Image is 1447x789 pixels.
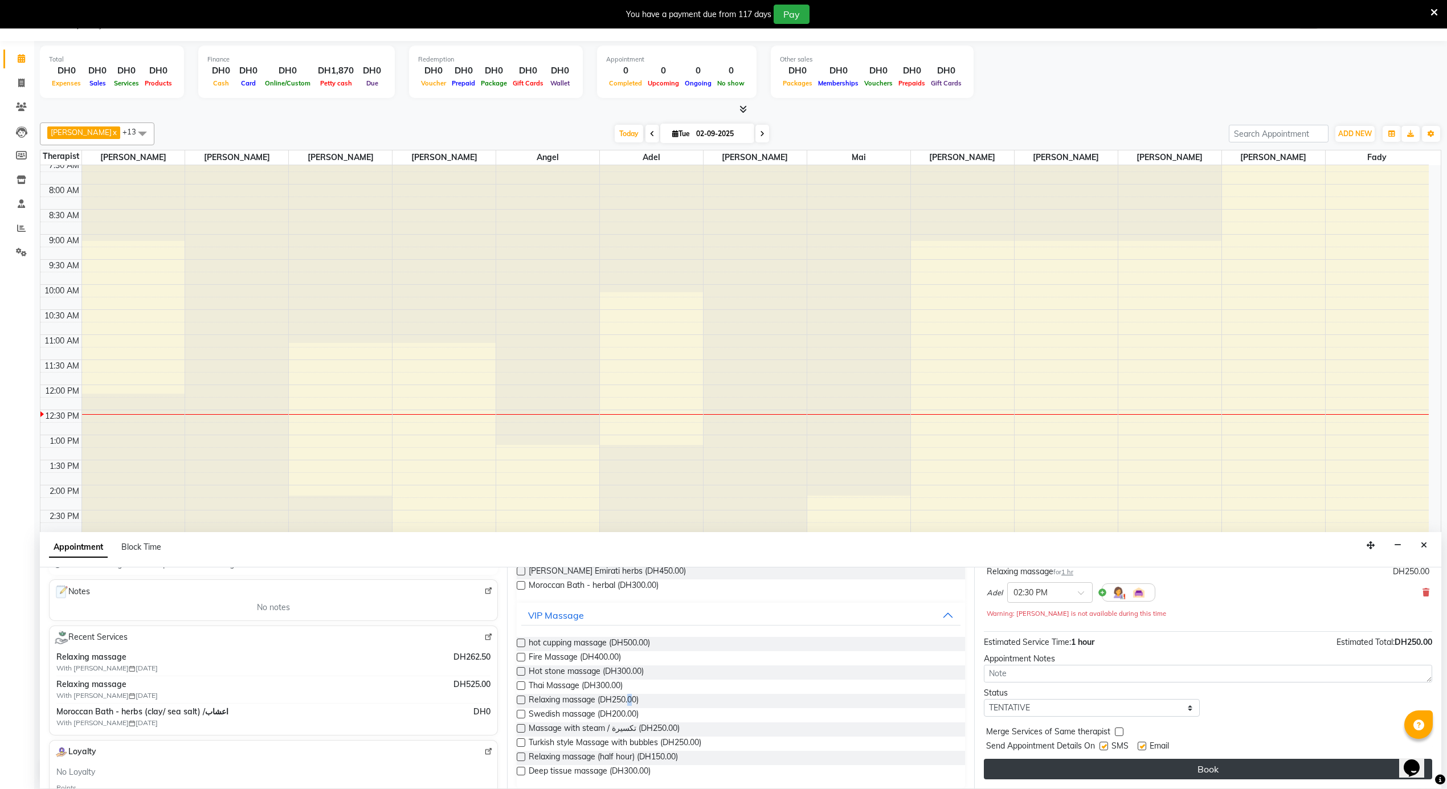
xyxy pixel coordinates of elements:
div: DH0 [815,64,861,77]
span: Memberships [815,79,861,87]
div: DH0 [358,64,386,77]
span: Card [238,79,259,87]
span: With [PERSON_NAME] [DATE] [56,663,199,673]
span: DH262.50 [453,651,490,663]
span: Estimated Total: [1336,637,1395,647]
span: Sales [87,79,109,87]
div: DH0 [780,64,815,77]
div: DH0 [896,64,928,77]
div: 0 [606,64,645,77]
span: SMS [1111,740,1129,754]
span: Products [142,79,175,87]
div: You have a payment due from 117 days [626,9,771,21]
span: Petty cash [317,79,355,87]
span: Loyalty [54,745,96,759]
div: DH0 [546,64,574,77]
div: Appointment Notes [984,653,1432,665]
span: 1 hr [1061,568,1073,576]
div: DH0 [418,64,449,77]
span: Adel [987,587,1003,599]
span: [PERSON_NAME] [51,128,112,137]
span: Expenses [49,79,84,87]
span: Moroccan Bath - herbs (clay/ sea salt) /اعشاب [56,706,382,718]
span: [PERSON_NAME] [185,150,288,165]
div: DH0 [111,64,142,77]
span: Completed [606,79,645,87]
button: Close [1416,537,1432,554]
input: Search Appointment [1229,125,1329,142]
span: Fady [1326,150,1429,165]
span: Swedish massage (DH200.00) [529,708,639,722]
div: Other sales [780,55,964,64]
span: [PERSON_NAME] [393,150,496,165]
span: Prepaids [896,79,928,87]
span: Fire Massage (DH400.00) [529,651,621,665]
div: 10:30 AM [42,310,81,322]
span: Thai Massage (DH300.00) [529,680,623,694]
span: +13 [122,127,145,136]
div: 2:30 PM [47,510,81,522]
span: Send Appointment Details On [986,740,1095,754]
div: DH0 [142,64,175,77]
span: Email [1150,740,1169,754]
span: Angel [496,150,599,165]
span: Adel [600,150,703,165]
span: [PERSON_NAME] [1015,150,1118,165]
span: Relaxing massage (DH250.00) [529,694,639,708]
span: [PERSON_NAME] [1222,150,1325,165]
span: No show [714,79,747,87]
a: x [112,128,117,137]
span: Recent Services [54,631,128,644]
div: 12:00 PM [43,385,81,397]
span: Prepaid [449,79,478,87]
div: Finance [207,55,386,64]
small: for [1053,568,1073,576]
span: [PERSON_NAME] [82,150,185,165]
div: DH0 [861,64,896,77]
div: DH250.00 [1393,566,1429,578]
span: DH0 [473,706,490,718]
div: 1:00 PM [47,435,81,447]
span: [PERSON_NAME] [1118,150,1221,165]
span: [PERSON_NAME] [704,150,807,165]
span: Relaxing massage [56,678,382,690]
span: No notes [257,602,290,614]
span: Turkish style Massage with bubbles (DH250.00) [529,737,701,751]
button: Pay [774,5,810,24]
span: Today [615,125,643,142]
div: 8:00 AM [47,185,81,197]
div: 9:30 AM [47,260,81,272]
div: 0 [682,64,714,77]
span: Gift Cards [510,79,546,87]
span: Deep tissue massage (DH300.00) [529,765,651,779]
div: DH1,870 [313,64,358,77]
div: 8:30 AM [47,210,81,222]
div: 0 [645,64,682,77]
div: Therapist [40,150,81,162]
div: 2:00 PM [47,485,81,497]
div: 7:30 AM [47,160,81,171]
span: Appointment [49,537,108,558]
span: Relaxing massage [56,651,382,663]
span: Estimated Service Time: [984,637,1071,647]
div: DH0 [235,64,262,77]
span: Cash [210,79,232,87]
div: DH0 [84,64,111,77]
button: VIP Massage [521,605,960,626]
div: Redemption [418,55,574,64]
span: [PERSON_NAME] [289,150,392,165]
img: Interior.png [1132,586,1146,599]
div: Relaxing massage [987,566,1073,578]
span: With [PERSON_NAME] [DATE] [56,690,199,701]
span: Upcoming [645,79,682,87]
button: Book [984,759,1432,779]
div: 1:30 PM [47,460,81,472]
span: Massage with steam / تكسيرة (DH250.00) [529,722,680,737]
span: Ongoing [682,79,714,87]
span: Mai [807,150,910,165]
div: 9:00 AM [47,235,81,247]
span: Tue [669,129,693,138]
div: 11:30 AM [42,360,81,372]
span: Due [363,79,381,87]
div: DH0 [510,64,546,77]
